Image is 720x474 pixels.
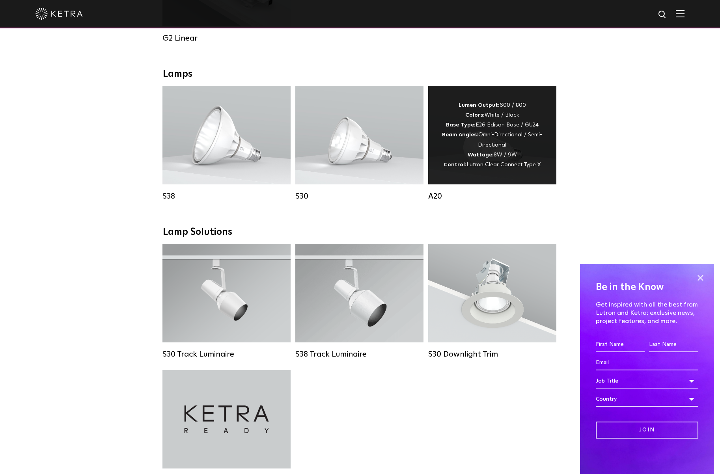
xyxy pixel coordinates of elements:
[676,10,685,17] img: Hamburger%20Nav.svg
[466,162,541,167] span: Lutron Clear Connect Type X
[295,244,423,358] a: S38 Track Luminaire Lumen Output:1100Colors:White / BlackBeam Angles:10° / 25° / 40° / 60°Wattage...
[163,69,557,80] div: Lamps
[658,10,668,20] img: search icon
[596,280,698,295] h4: Be in the Know
[295,349,423,359] div: S38 Track Luminaire
[596,301,698,325] p: Get inspired with all the best from Lutron and Ketra: exclusive news, project features, and more.
[295,191,423,201] div: S30
[162,33,291,43] div: G2 Linear
[162,191,291,201] div: S38
[440,100,545,170] div: 600 / 800 White / Black E26 Edison Base / GU24 Omni-Directional / Semi-Directional 8W / 9W
[596,422,698,439] input: Join
[442,132,478,138] strong: Beam Angles:
[163,227,557,238] div: Lamp Solutions
[428,244,556,358] a: S30 Downlight Trim S30 Downlight Trim
[596,392,698,407] div: Country
[596,374,698,388] div: Job Title
[295,86,423,200] a: S30 Lumen Output:1100Colors:White / BlackBase Type:E26 Edison Base / GU24Beam Angles:15° / 25° / ...
[649,337,698,352] input: Last Name
[596,337,645,352] input: First Name
[162,86,291,200] a: S38 Lumen Output:1100Colors:White / BlackBase Type:E26 Edison Base / GU24Beam Angles:10° / 25° / ...
[35,8,83,20] img: ketra-logo-2019-white
[162,349,291,359] div: S30 Track Luminaire
[459,102,500,108] strong: Lumen Output:
[596,355,698,370] input: Email
[428,349,556,359] div: S30 Downlight Trim
[162,244,291,358] a: S30 Track Luminaire Lumen Output:1100Colors:White / BlackBeam Angles:15° / 25° / 40° / 60° / 90°W...
[468,152,494,158] strong: Wattage:
[465,112,485,118] strong: Colors:
[428,191,556,201] div: A20
[428,86,556,200] a: A20 Lumen Output:600 / 800Colors:White / BlackBase Type:E26 Edison Base / GU24Beam Angles:Omni-Di...
[444,162,466,167] strong: Control:
[446,122,476,128] strong: Base Type:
